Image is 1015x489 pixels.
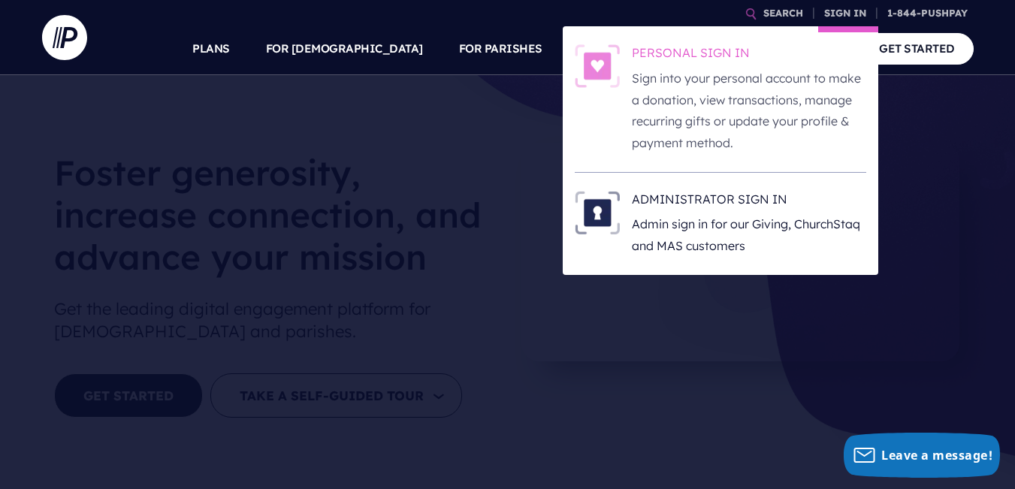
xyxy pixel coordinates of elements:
img: PERSONAL SIGN IN - Illustration [575,44,620,88]
a: FOR [DEMOGRAPHIC_DATA] [266,23,423,75]
a: GET STARTED [860,33,974,64]
a: FOR PARISHES [459,23,542,75]
a: COMPANY [769,23,825,75]
p: Sign into your personal account to make a donation, view transactions, manage recurring gifts or ... [632,68,866,154]
p: Admin sign in for our Giving, ChurchStaq and MAS customers [632,213,866,257]
img: ADMINISTRATOR SIGN IN - Illustration [575,191,620,234]
a: ADMINISTRATOR SIGN IN - Illustration ADMINISTRATOR SIGN IN Admin sign in for our Giving, ChurchSt... [575,191,866,257]
h6: PERSONAL SIGN IN [632,44,866,67]
a: PERSONAL SIGN IN - Illustration PERSONAL SIGN IN Sign into your personal account to make a donati... [575,44,866,154]
a: EXPLORE [681,23,733,75]
a: SOLUTIONS [578,23,645,75]
span: Leave a message! [881,447,992,463]
h6: ADMINISTRATOR SIGN IN [632,191,866,213]
button: Leave a message! [844,433,1000,478]
a: PLANS [192,23,230,75]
